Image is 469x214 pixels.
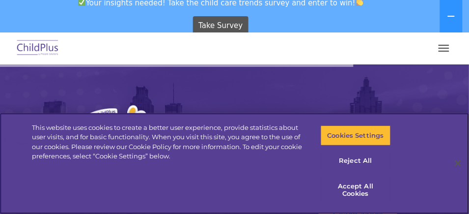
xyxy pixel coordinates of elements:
a: Take Survey [193,16,248,36]
img: ChildPlus by Procare Solutions [15,37,61,60]
button: Close [447,153,469,174]
button: Accept All Cookies [321,176,391,204]
span: Take Survey [198,17,243,34]
div: This website uses cookies to create a better user experience, provide statistics about user visit... [32,123,306,161]
button: Reject All [321,151,391,171]
button: Cookies Settings [321,125,391,146]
